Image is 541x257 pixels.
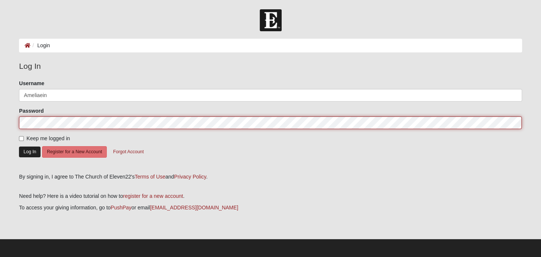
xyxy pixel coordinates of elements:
p: To access your giving information, go to or email [19,204,522,212]
a: register for a new account [123,193,183,199]
button: Register for a New Account [42,146,107,158]
label: Username [19,80,44,87]
span: Keep me logged in [26,135,70,141]
input: Keep me logged in [19,136,24,141]
label: Password [19,107,44,115]
button: Forgot Account [108,146,148,158]
a: Privacy Policy [174,174,206,180]
a: Terms of Use [135,174,165,180]
legend: Log In [19,60,522,72]
img: Church of Eleven22 Logo [260,9,282,31]
p: Need help? Here is a video tutorial on how to . [19,192,522,200]
a: PushPay [111,205,131,211]
a: [EMAIL_ADDRESS][DOMAIN_NAME] [150,205,238,211]
button: Log In [19,147,41,157]
li: Login [31,42,50,49]
div: By signing in, I agree to The Church of Eleven22's and . [19,173,522,181]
